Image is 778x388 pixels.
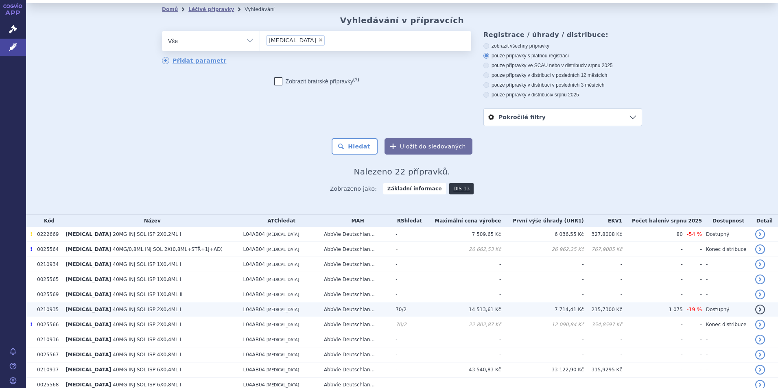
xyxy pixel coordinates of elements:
[30,322,32,327] span: Poslední data tohoto produktu jsou ze SCAU platného k 01.03.2020.
[320,242,391,257] td: AbbVie Deutschlan...
[755,259,765,269] a: detail
[702,347,751,362] td: -
[320,347,391,362] td: AbbVie Deutschlan...
[113,322,181,327] span: 40MG INJ SOL ISP 2X0,8ML I
[483,43,642,49] label: zobrazit všechny přípravky
[66,367,111,373] span: [MEDICAL_DATA]
[501,257,583,272] td: -
[584,302,622,317] td: 215,7300 Kč
[501,242,583,257] td: 26 962,25 Kč
[501,332,583,347] td: -
[340,15,464,25] h2: Vyhledávání v přípravcích
[113,382,181,388] span: 40MG INJ SOL ISP 6X0,8ML I
[113,367,181,373] span: 40MG INJ SOL ISP 6X0,4ML I
[622,242,683,257] td: -
[751,215,778,227] th: Detail
[683,287,702,302] td: -
[755,275,765,284] a: detail
[113,337,181,342] span: 40MG INJ SOL ISP 4X0,4ML I
[332,138,378,155] button: Hledat
[424,347,501,362] td: -
[33,332,61,347] td: 0210936
[584,272,622,287] td: -
[391,257,423,272] td: -
[483,72,642,78] label: pouze přípravky v distribuci v posledních 12 měsících
[501,227,583,242] td: 6 036,55 Kč
[278,218,295,224] a: hledat
[391,227,423,242] td: -
[267,338,299,342] span: [MEDICAL_DATA]
[66,322,111,327] span: [MEDICAL_DATA]
[320,272,391,287] td: AbbVie Deutschlan...
[113,262,181,267] span: 40MG INJ SOL ISP 1X0,4ML I
[483,52,642,59] label: pouze přípravky s platnou registrací
[584,242,622,257] td: 767,9085 Kč
[622,215,702,227] th: Počet balení
[702,257,751,272] td: -
[483,82,642,88] label: pouze přípravky v distribuci v posledních 3 měsících
[33,227,61,242] td: 0222669
[702,362,751,377] td: -
[396,307,406,312] span: 70/2
[162,7,178,12] a: Domů
[683,272,702,287] td: -
[391,347,423,362] td: -
[327,35,332,45] input: [MEDICAL_DATA]
[113,307,181,312] span: 40MG INJ SOL ISP 2X0,4ML I
[424,362,501,377] td: 43 540,83 Kč
[584,287,622,302] td: -
[501,215,583,227] th: První výše úhrady (UHR1)
[269,37,316,43] span: [MEDICAL_DATA]
[267,368,299,372] span: [MEDICAL_DATA]
[113,231,181,237] span: 20MG INJ SOL ISP 2X0,2ML I
[61,215,239,227] th: Název
[66,262,111,267] span: [MEDICAL_DATA]
[424,287,501,302] td: -
[424,272,501,287] td: -
[267,292,299,297] span: [MEDICAL_DATA]
[354,167,450,177] span: Nalezeno 22 přípravků.
[320,227,391,242] td: AbbVie Deutschlan...
[483,92,642,98] label: pouze přípravky v distribuci
[551,92,579,98] span: v srpnu 2025
[243,262,265,267] span: L04AB04
[245,3,285,15] li: Vyhledávání
[66,307,111,312] span: [MEDICAL_DATA]
[755,365,765,375] a: detail
[584,362,622,377] td: 315,9295 Kč
[320,317,391,332] td: AbbVie Deutschlan...
[267,247,299,252] span: [MEDICAL_DATA]
[66,337,111,342] span: [MEDICAL_DATA]
[243,307,265,312] span: L04AB04
[33,362,61,377] td: 0210937
[267,307,299,312] span: [MEDICAL_DATA]
[483,62,642,69] label: pouze přípravky ve SCAU nebo v distribuci
[320,287,391,302] td: AbbVie Deutschlan...
[396,322,406,327] span: 70/2
[391,332,423,347] td: -
[622,332,683,347] td: -
[683,332,702,347] td: -
[702,302,751,317] td: Dostupný
[318,37,323,42] span: ×
[683,242,702,257] td: -
[622,347,683,362] td: -
[267,262,299,267] span: [MEDICAL_DATA]
[702,317,751,332] td: Konec distribuce
[501,317,583,332] td: 12 090,84 Kč
[424,332,501,347] td: -
[391,287,423,302] td: -
[622,362,683,377] td: -
[683,347,702,362] td: -
[755,350,765,360] a: detail
[391,215,423,227] th: RS
[320,332,391,347] td: AbbVie Deutschlan...
[33,272,61,287] td: 0025565
[584,63,612,68] span: v srpnu 2025
[113,352,181,357] span: 40MG INJ SOL ISP 4X0,8ML I
[755,290,765,299] a: detail
[584,317,622,332] td: 354,8597 Kč
[755,320,765,329] a: detail
[424,215,501,227] th: Maximální cena výrobce
[687,306,702,312] span: -19 %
